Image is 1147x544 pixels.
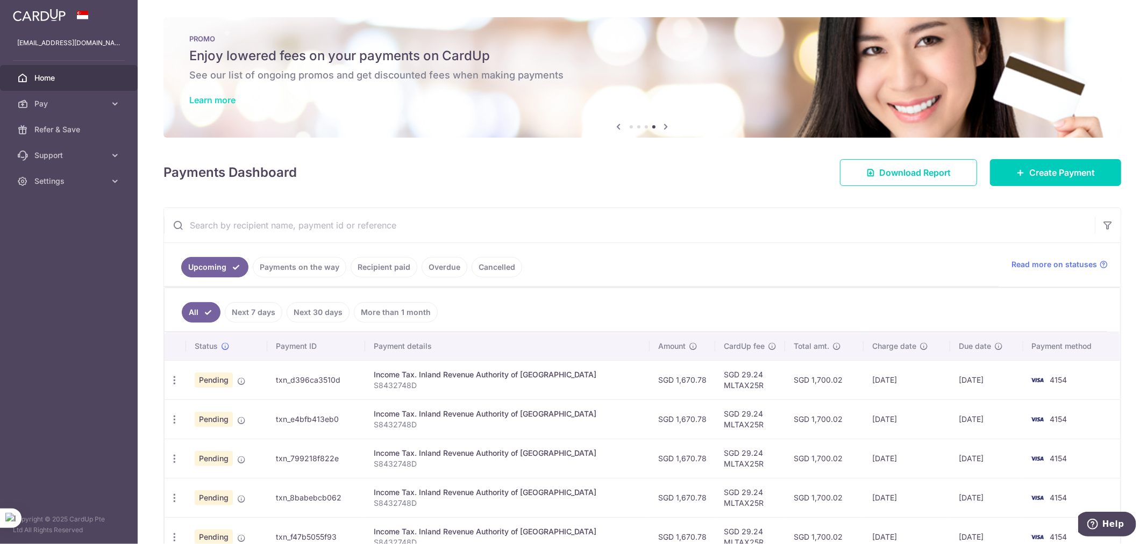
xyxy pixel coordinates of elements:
div: Income Tax. Inland Revenue Authority of [GEOGRAPHIC_DATA] [374,526,641,537]
span: 4154 [1050,414,1067,424]
a: All [182,302,220,323]
span: 4154 [1050,493,1067,502]
span: Amount [658,341,686,352]
td: SGD 29.24 MLTAX25R [715,439,785,478]
span: Status [195,341,218,352]
span: Settings [34,176,105,187]
a: Upcoming [181,257,248,277]
a: Create Payment [990,159,1121,186]
span: 4154 [1050,532,1067,541]
a: Next 7 days [225,302,282,323]
span: 4154 [1050,375,1067,384]
td: SGD 29.24 MLTAX25R [715,478,785,517]
img: Bank Card [1027,374,1048,386]
td: SGD 29.24 MLTAX25R [715,399,785,439]
img: CardUp [13,9,66,22]
h5: Enjoy lowered fees on your payments on CardUp [189,47,1095,65]
div: Income Tax. Inland Revenue Authority of [GEOGRAPHIC_DATA] [374,369,641,380]
div: Income Tax. Inland Revenue Authority of [GEOGRAPHIC_DATA] [374,409,641,419]
h4: Payments Dashboard [163,163,297,182]
td: txn_8babebcb062 [267,478,366,517]
span: Download Report [879,166,951,179]
span: 4154 [1050,454,1067,463]
a: Learn more [189,95,236,105]
td: [DATE] [864,360,950,399]
th: Payment details [365,332,650,360]
a: Recipient paid [351,257,417,277]
span: Due date [959,341,991,352]
span: Pay [34,98,105,109]
td: [DATE] [950,399,1023,439]
td: SGD 1,670.78 [650,399,715,439]
td: txn_d396ca3510d [267,360,366,399]
a: Next 30 days [287,302,350,323]
p: S8432748D [374,419,641,430]
td: [DATE] [950,478,1023,517]
p: S8432748D [374,459,641,469]
img: Bank Card [1027,413,1048,426]
div: Income Tax. Inland Revenue Authority of [GEOGRAPHIC_DATA] [374,487,641,498]
td: SGD 1,700.02 [785,478,864,517]
a: Overdue [422,257,467,277]
p: S8432748D [374,380,641,391]
th: Payment method [1023,332,1120,360]
a: More than 1 month [354,302,438,323]
td: SGD 29.24 MLTAX25R [715,360,785,399]
a: Read more on statuses [1011,259,1108,270]
span: Pending [195,451,233,466]
span: Create Payment [1029,166,1095,179]
span: Home [34,73,105,83]
div: Income Tax. Inland Revenue Authority of [GEOGRAPHIC_DATA] [374,448,641,459]
iframe: Opens a widget where you can find more information [1078,512,1136,539]
td: txn_799218f822e [267,439,366,478]
span: Charge date [872,341,916,352]
span: Read more on statuses [1011,259,1097,270]
span: Pending [195,373,233,388]
span: Pending [195,412,233,427]
a: Cancelled [472,257,522,277]
td: SGD 1,700.02 [785,439,864,478]
td: SGD 1,700.02 [785,360,864,399]
img: Bank Card [1027,491,1048,504]
span: Refer & Save [34,124,105,135]
span: Total amt. [794,341,829,352]
a: Payments on the way [253,257,346,277]
th: Payment ID [267,332,366,360]
h6: See our list of ongoing promos and get discounted fees when making payments [189,69,1095,82]
span: Support [34,150,105,161]
input: Search by recipient name, payment id or reference [164,208,1095,242]
span: CardUp fee [724,341,765,352]
p: [EMAIL_ADDRESS][DOMAIN_NAME] [17,38,120,48]
td: [DATE] [864,439,950,478]
img: Bank Card [1027,452,1048,465]
td: SGD 1,670.78 [650,478,715,517]
td: [DATE] [864,399,950,439]
span: Pending [195,490,233,505]
td: [DATE] [950,360,1023,399]
p: S8432748D [374,498,641,509]
img: Latest Promos banner [163,17,1121,138]
td: [DATE] [864,478,950,517]
td: SGD 1,670.78 [650,439,715,478]
td: SGD 1,670.78 [650,360,715,399]
td: txn_e4bfb413eb0 [267,399,366,439]
a: Download Report [840,159,977,186]
td: [DATE] [950,439,1023,478]
td: SGD 1,700.02 [785,399,864,439]
img: Bank Card [1027,531,1048,543]
p: PROMO [189,34,1095,43]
